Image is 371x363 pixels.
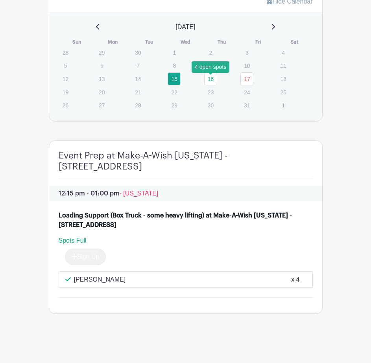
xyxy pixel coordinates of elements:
p: 30 [131,46,144,59]
h4: Event Prep at Make-A-Wish [US_STATE] - [STREET_ADDRESS] [59,150,313,172]
p: 4 [277,46,290,59]
th: Fri [240,38,276,46]
p: 8 [168,59,181,72]
th: Tue [131,38,167,46]
p: 30 [204,99,217,111]
div: Loading Support (Box Truck - some heavy lifting) at Make-A-Wish [US_STATE] - [STREET_ADDRESS] [59,211,310,230]
p: 5 [59,59,72,72]
p: 18 [277,73,290,85]
p: 12:15 pm - 01:00 pm [49,186,322,201]
div: x 4 [291,275,299,284]
span: [DATE] [175,22,195,32]
p: 10 [240,59,253,72]
p: 25 [277,86,290,98]
p: 6 [95,59,108,72]
a: 17 [240,72,253,85]
p: 3 [240,46,253,59]
a: 15 [168,72,181,85]
p: 21 [131,86,144,98]
p: 1 [168,46,181,59]
p: 22 [168,86,181,98]
p: 14 [131,73,144,85]
th: Sat [276,38,312,46]
span: Spots Full [59,237,87,244]
p: 29 [168,99,181,111]
a: 16 [204,72,217,85]
span: - [US_STATE] [120,190,159,197]
p: 1 [277,99,290,111]
p: 23 [204,86,217,98]
p: 31 [240,99,253,111]
p: 20 [95,86,108,98]
p: 27 [95,99,108,111]
p: 12 [59,73,72,85]
p: [PERSON_NAME] [74,275,126,284]
p: 13 [95,73,108,85]
th: Thu [204,38,240,46]
p: 2 [204,46,217,59]
p: 26 [59,99,72,111]
div: 4 open spots [192,61,229,73]
th: Mon [95,38,131,46]
p: 28 [59,46,72,59]
p: 19 [59,86,72,98]
th: Sun [59,38,95,46]
p: 29 [95,46,108,59]
p: 11 [277,59,290,72]
p: 28 [131,99,144,111]
p: 24 [240,86,253,98]
p: 7 [131,59,144,72]
th: Wed [167,38,203,46]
